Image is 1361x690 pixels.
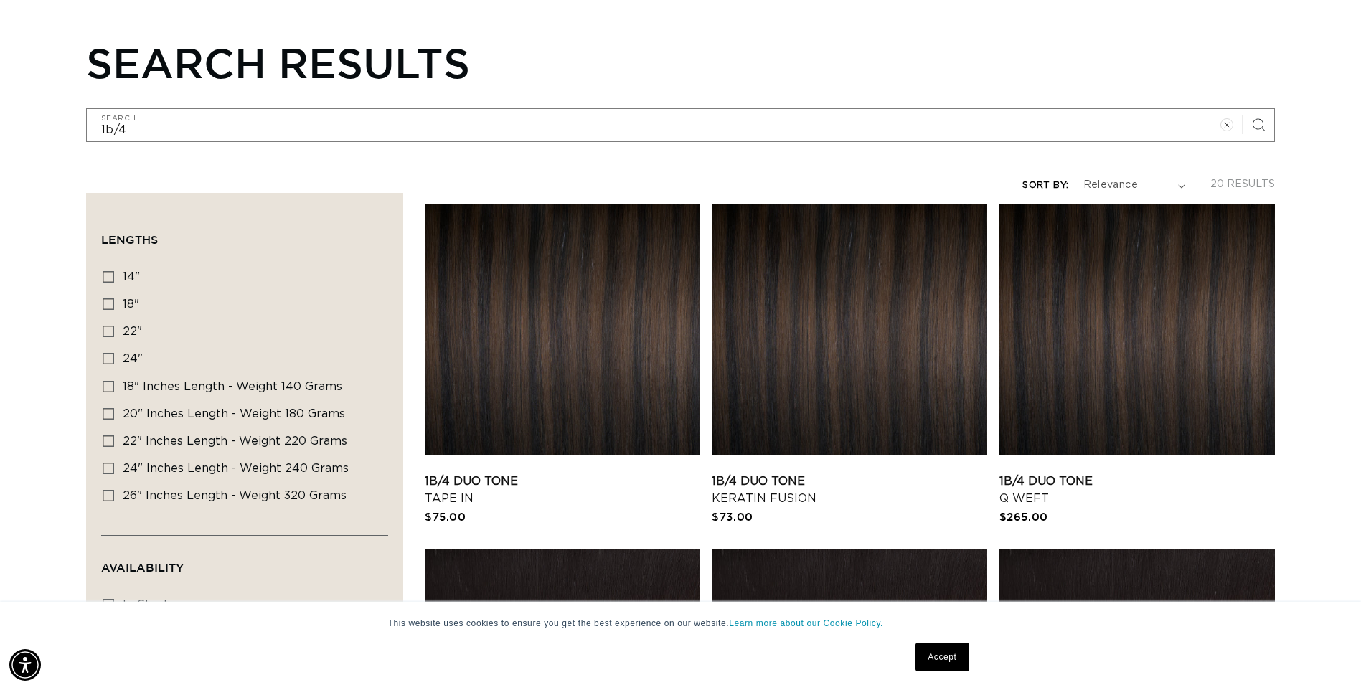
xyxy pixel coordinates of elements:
[87,109,1274,141] input: Search
[1022,181,1068,190] label: Sort by:
[123,490,347,501] span: 26" Inches length - Weight 320 grams
[123,599,171,610] span: In stock
[729,618,883,628] a: Learn more about our Cookie Policy.
[9,649,41,681] div: Accessibility Menu
[712,473,987,507] a: 1B/4 Duo Tone Keratin Fusion
[86,38,1275,87] h1: Search results
[123,271,140,283] span: 14"
[425,473,700,507] a: 1B/4 Duo Tone Tape In
[999,473,1275,507] a: 1B/4 Duo Tone Q Weft
[123,408,345,420] span: 20" Inches length - Weight 180 grams
[915,643,969,671] a: Accept
[123,463,349,474] span: 24" Inches length - Weight 240 grams
[101,233,158,246] span: Lengths
[123,353,143,364] span: 24"
[101,561,184,574] span: Availability
[101,208,388,260] summary: Lengths (0 selected)
[101,536,388,587] summary: Availability (0 selected)
[123,435,347,447] span: 22" Inches length - Weight 220 grams
[1211,109,1243,141] button: Clear search term
[123,298,139,310] span: 18"
[1243,109,1274,141] button: Search
[388,617,974,630] p: This website uses cookies to ensure you get the best experience on our website.
[1210,179,1275,189] span: 20 results
[123,381,342,392] span: 18" Inches length - Weight 140 grams
[123,326,142,337] span: 22"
